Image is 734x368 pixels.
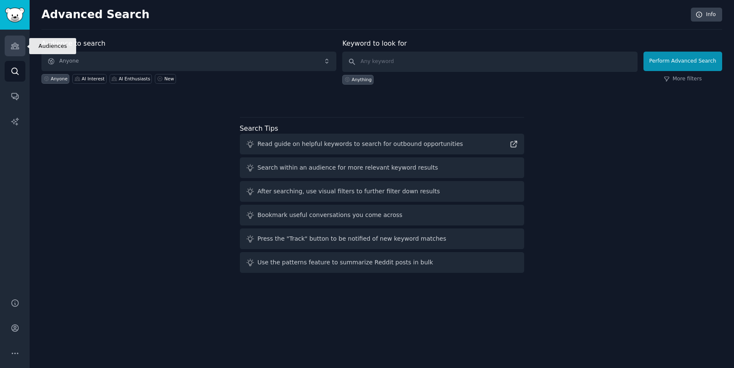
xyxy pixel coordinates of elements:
[342,52,637,72] input: Any keyword
[352,77,371,82] div: Anything
[119,76,150,82] div: AI Enthusiasts
[258,187,440,196] div: After searching, use visual filters to further filter down results
[5,8,25,22] img: GummySearch logo
[258,140,463,148] div: Read guide on helpful keywords to search for outbound opportunities
[258,234,446,243] div: Press the "Track" button to be notified of new keyword matches
[51,76,68,82] div: Anyone
[258,163,438,172] div: Search within an audience for more relevant keyword results
[664,75,702,83] a: More filters
[41,39,105,47] label: Audience to search
[41,52,336,71] button: Anyone
[643,52,722,71] button: Perform Advanced Search
[342,39,407,47] label: Keyword to look for
[691,8,722,22] a: Info
[240,124,278,132] label: Search Tips
[258,258,433,267] div: Use the patterns feature to summarize Reddit posts in bulk
[164,76,174,82] div: New
[258,211,403,220] div: Bookmark useful conversations you come across
[41,8,686,22] h2: Advanced Search
[155,74,176,84] a: New
[82,76,104,82] div: AI Interest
